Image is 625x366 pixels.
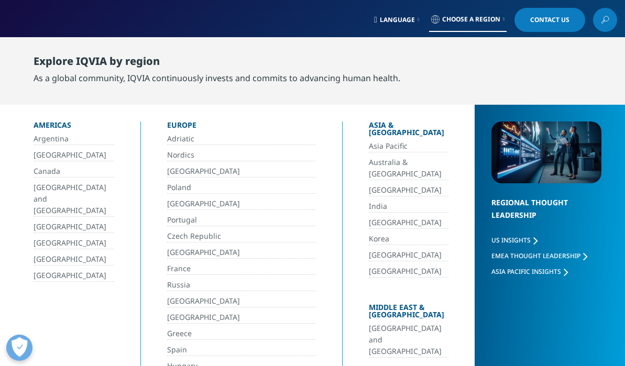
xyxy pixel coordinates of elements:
[167,263,315,275] a: France
[442,15,500,24] span: Choose a Region
[34,270,114,282] a: [GEOGRAPHIC_DATA]
[369,184,448,196] a: [GEOGRAPHIC_DATA]
[34,72,400,84] div: As a global community, IQVIA continuously invests and commits to advancing human health.
[34,149,114,161] a: [GEOGRAPHIC_DATA]
[167,165,315,178] a: [GEOGRAPHIC_DATA]
[491,236,538,245] a: US Insights
[167,344,315,356] a: Spain
[491,121,601,183] img: 2093_analyzing-data-using-big-screen-display-and-laptop.png
[34,121,114,133] div: Americas
[92,37,622,86] nav: Primary
[491,236,531,245] span: US Insights
[369,201,448,213] a: India
[491,251,580,260] span: EMEA Thought Leadership
[369,304,448,323] div: Middle East & [GEOGRAPHIC_DATA]
[167,312,315,324] a: [GEOGRAPHIC_DATA]
[491,196,601,235] div: Regional Thought Leadership
[369,249,448,261] a: [GEOGRAPHIC_DATA]
[167,121,315,133] div: Europe
[369,217,448,229] a: [GEOGRAPHIC_DATA]
[491,267,561,276] span: Asia Pacific Insights
[167,295,315,307] a: [GEOGRAPHIC_DATA]
[167,230,315,242] a: Czech Republic
[369,121,448,140] div: Asia & [GEOGRAPHIC_DATA]
[34,221,114,233] a: [GEOGRAPHIC_DATA]
[167,133,315,145] a: Adriatic
[369,233,448,245] a: Korea
[369,265,448,278] a: [GEOGRAPHIC_DATA]
[34,133,114,145] a: Argentina
[167,182,315,194] a: Poland
[167,198,315,210] a: [GEOGRAPHIC_DATA]
[380,16,415,24] span: Language
[34,55,400,72] div: Explore IQVIA by region
[530,17,569,23] span: Contact Us
[34,182,114,217] a: [GEOGRAPHIC_DATA] and [GEOGRAPHIC_DATA]
[167,214,315,226] a: Portugal
[34,237,114,249] a: [GEOGRAPHIC_DATA]
[369,323,448,358] a: [GEOGRAPHIC_DATA] and [GEOGRAPHIC_DATA]
[514,8,585,32] a: Contact Us
[34,253,114,265] a: [GEOGRAPHIC_DATA]
[167,149,315,161] a: Nordics
[167,328,315,340] a: Greece
[34,165,114,178] a: Canada
[6,335,32,361] button: 개방형 기본 설정
[491,251,587,260] a: EMEA Thought Leadership
[491,267,568,276] a: Asia Pacific Insights
[369,157,448,180] a: Australia & [GEOGRAPHIC_DATA]
[167,279,315,291] a: Russia
[167,247,315,259] a: [GEOGRAPHIC_DATA]
[369,140,448,152] a: Asia Pacific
